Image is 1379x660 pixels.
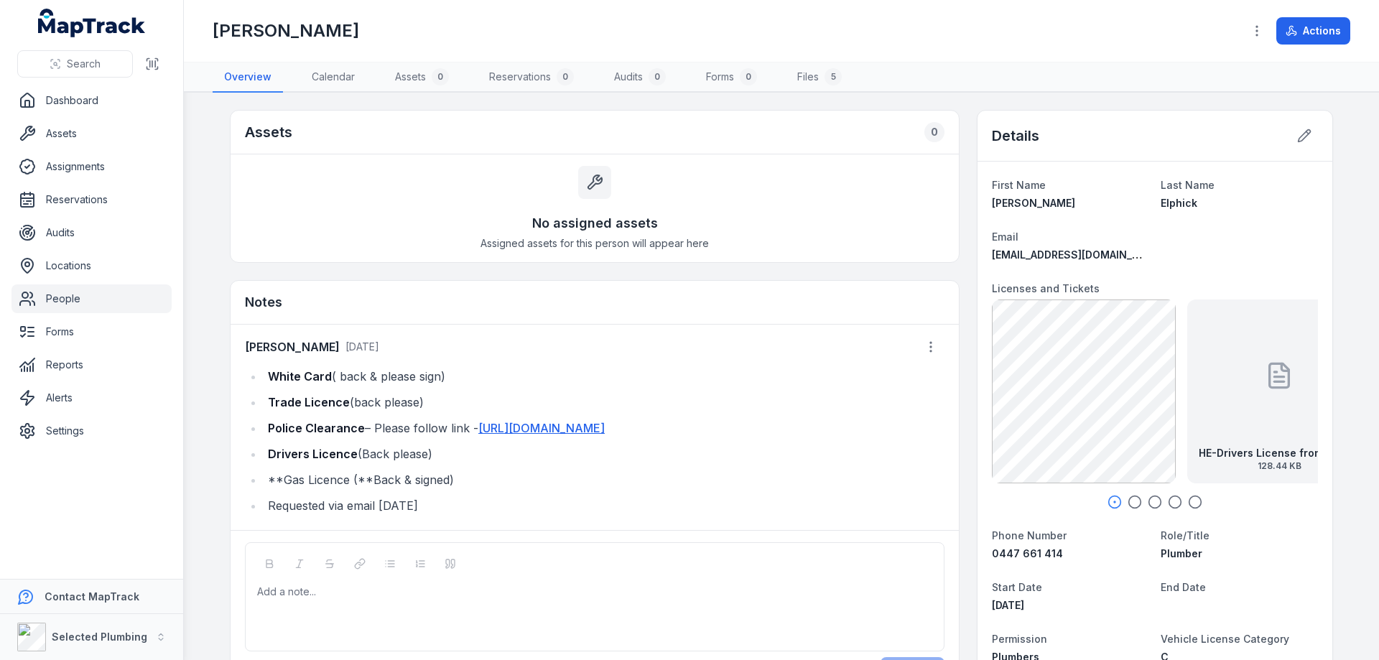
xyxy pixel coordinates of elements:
span: [DATE] [992,599,1024,611]
span: 0447 661 414 [992,547,1063,559]
a: Locations [11,251,172,280]
a: People [11,284,172,313]
strong: Drivers Licence [268,447,358,461]
li: (back please) [264,392,944,412]
li: **Gas Licence (**Back & signed) [264,470,944,490]
a: Forms0 [695,62,769,93]
a: Alerts [11,384,172,412]
span: Role/Title [1161,529,1209,542]
h3: Notes [245,292,282,312]
span: Start Date [992,581,1042,593]
strong: [PERSON_NAME] [245,338,340,355]
a: Files5 [786,62,853,93]
span: First Name [992,179,1046,191]
strong: Trade Licence [268,395,350,409]
div: 0 [432,68,449,85]
span: Elphick [1161,197,1197,209]
span: 128.44 KB [1199,460,1360,472]
a: Settings [11,417,172,445]
a: MapTrack [38,9,146,37]
span: End Date [1161,581,1206,593]
span: Plumber [1161,547,1202,559]
a: Reservations [11,185,172,214]
a: Dashboard [11,86,172,115]
strong: Selected Plumbing [52,631,147,643]
h2: Assets [245,122,292,142]
span: Permission [992,633,1047,645]
time: 8/20/2025, 2:14:16 PM [345,340,379,353]
a: Assets [11,119,172,148]
span: Phone Number [992,529,1067,542]
h3: No assigned assets [532,213,658,233]
strong: White Card [268,369,332,384]
a: Assignments [11,152,172,181]
div: 0 [924,122,944,142]
strong: HE-Drivers License front exp [DATE] [1199,446,1360,460]
a: [URL][DOMAIN_NAME] [478,421,605,435]
button: Actions [1276,17,1350,45]
span: Last Name [1161,179,1215,191]
div: 0 [740,68,757,85]
a: Calendar [300,62,366,93]
span: [DATE] [345,340,379,353]
strong: Contact MapTrack [45,590,139,603]
li: Requested via email [DATE] [264,496,944,516]
a: Forms [11,317,172,346]
span: Search [67,57,101,71]
a: Audits0 [603,62,677,93]
a: Overview [213,62,283,93]
strong: Police Clearance [268,421,365,435]
time: 8/6/2025, 12:00:00 AM [992,599,1024,611]
span: Assigned assets for this person will appear here [480,236,709,251]
span: [PERSON_NAME] [992,197,1075,209]
h2: Details [992,126,1039,146]
div: 0 [649,68,666,85]
a: Audits [11,218,172,247]
a: Reports [11,350,172,379]
div: 0 [557,68,574,85]
a: Assets0 [384,62,460,93]
a: Reservations0 [478,62,585,93]
li: (Back please) [264,444,944,464]
span: Licenses and Tickets [992,282,1100,294]
span: Vehicle License Category [1161,633,1289,645]
button: Search [17,50,133,78]
h1: [PERSON_NAME] [213,19,359,42]
div: 5 [825,68,842,85]
span: Email [992,231,1018,243]
span: [EMAIL_ADDRESS][DOMAIN_NAME] [992,248,1165,261]
li: – Please follow link - [264,418,944,438]
li: ( back & please sign) [264,366,944,386]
